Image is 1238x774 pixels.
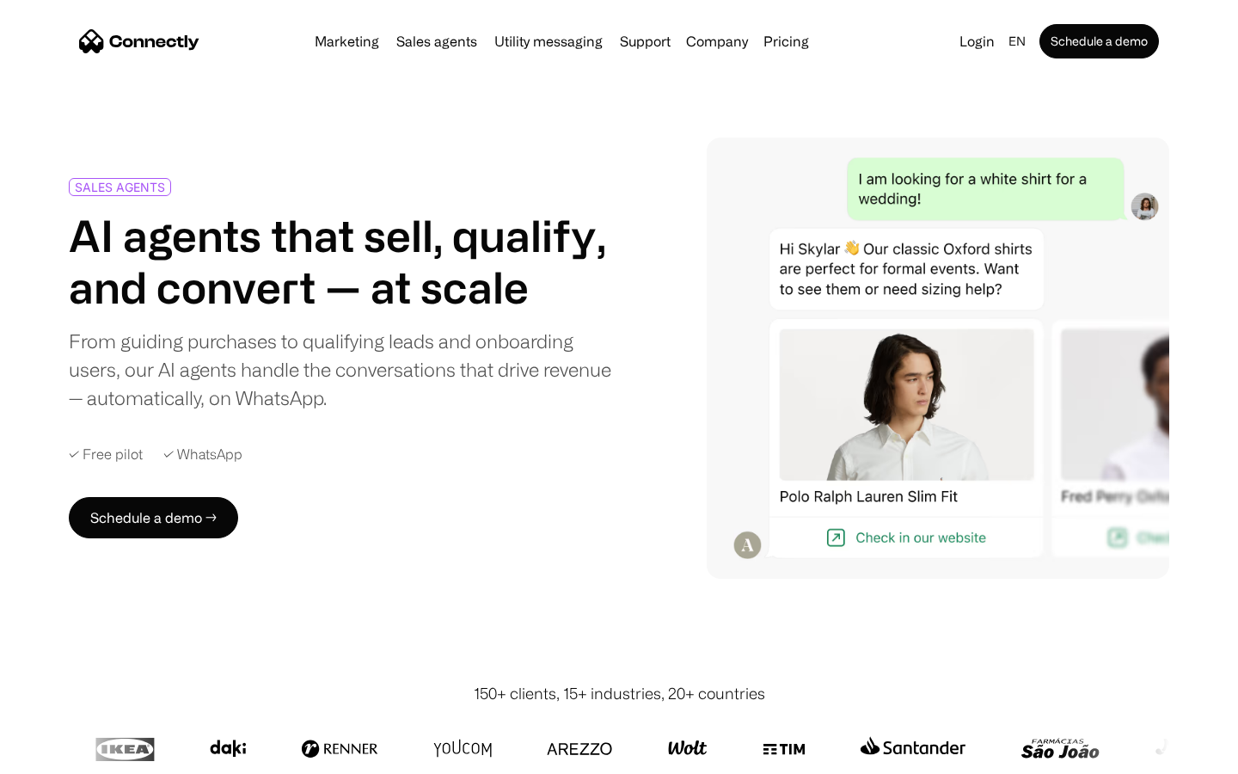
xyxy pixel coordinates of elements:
[17,742,103,768] aside: Language selected: English
[75,181,165,193] div: SALES AGENTS
[474,682,765,705] div: 150+ clients, 15+ industries, 20+ countries
[69,327,612,412] div: From guiding purchases to qualifying leads and onboarding users, our AI agents handle the convers...
[681,29,753,53] div: Company
[163,446,242,463] div: ✓ WhatsApp
[69,497,238,538] a: Schedule a demo →
[34,744,103,768] ul: Language list
[1008,29,1026,53] div: en
[953,29,1002,53] a: Login
[389,34,484,48] a: Sales agents
[1002,29,1036,53] div: en
[308,34,386,48] a: Marketing
[757,34,816,48] a: Pricing
[69,210,612,313] h1: AI agents that sell, qualify, and convert — at scale
[79,28,199,54] a: home
[1039,24,1159,58] a: Schedule a demo
[69,446,143,463] div: ✓ Free pilot
[613,34,677,48] a: Support
[686,29,748,53] div: Company
[487,34,610,48] a: Utility messaging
